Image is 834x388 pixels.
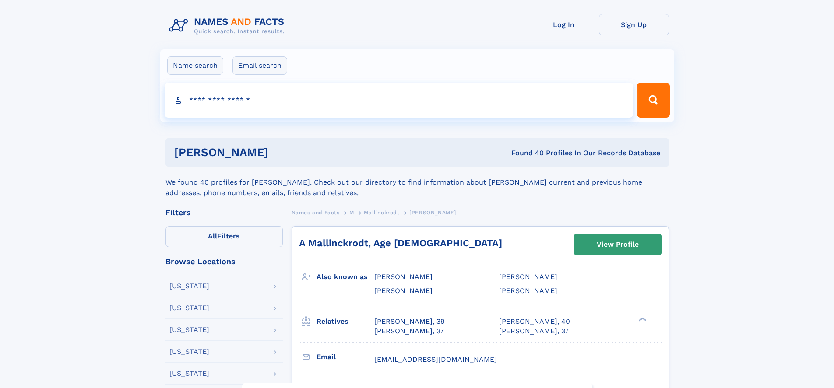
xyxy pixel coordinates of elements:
[637,316,647,322] div: ❯
[499,317,570,326] a: [PERSON_NAME], 40
[299,238,502,248] a: A Mallinckrodt, Age [DEMOGRAPHIC_DATA]
[499,273,557,281] span: [PERSON_NAME]
[364,207,399,218] a: Mallinckrodt
[292,207,340,218] a: Names and Facts
[169,283,209,290] div: [US_STATE]
[317,314,374,329] h3: Relatives
[349,210,354,216] span: M
[165,14,292,38] img: Logo Names and Facts
[165,209,283,217] div: Filters
[374,355,497,364] span: [EMAIL_ADDRESS][DOMAIN_NAME]
[374,326,444,336] a: [PERSON_NAME], 37
[374,317,445,326] a: [PERSON_NAME], 39
[165,226,283,247] label: Filters
[232,56,287,75] label: Email search
[174,147,390,158] h1: [PERSON_NAME]
[374,287,433,295] span: [PERSON_NAME]
[165,83,633,118] input: search input
[597,234,639,255] div: View Profile
[169,348,209,355] div: [US_STATE]
[317,269,374,284] h3: Also known as
[317,350,374,364] h3: Email
[574,234,661,255] a: View Profile
[390,148,660,158] div: Found 40 Profiles In Our Records Database
[637,83,669,118] button: Search Button
[165,167,669,198] div: We found 40 profiles for [PERSON_NAME]. Check out our directory to find information about [PERSON...
[499,326,569,336] a: [PERSON_NAME], 37
[167,56,223,75] label: Name search
[169,304,209,311] div: [US_STATE]
[208,232,217,240] span: All
[165,258,283,266] div: Browse Locations
[599,14,669,35] a: Sign Up
[409,210,456,216] span: [PERSON_NAME]
[349,207,354,218] a: M
[374,273,433,281] span: [PERSON_NAME]
[169,370,209,377] div: [US_STATE]
[364,210,399,216] span: Mallinckrodt
[529,14,599,35] a: Log In
[499,287,557,295] span: [PERSON_NAME]
[169,326,209,333] div: [US_STATE]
